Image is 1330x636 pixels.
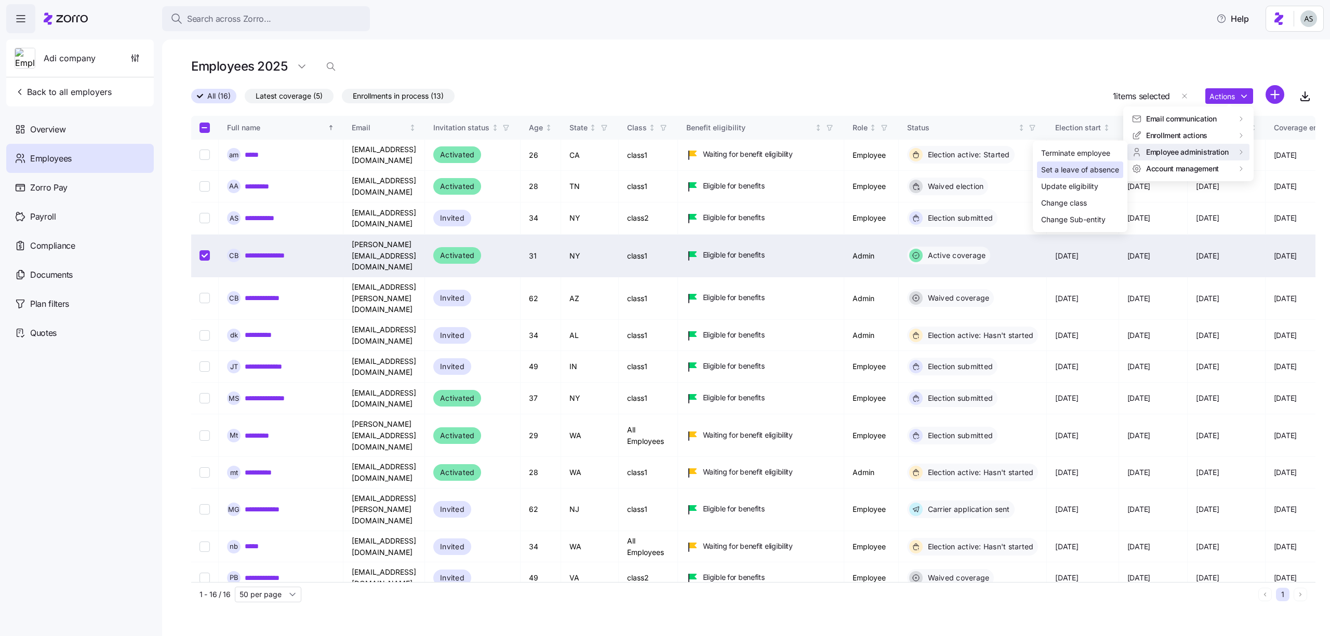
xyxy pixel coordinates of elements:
[1041,214,1106,225] div: Change Sub-entity
[703,250,765,260] span: Eligible for benefits
[440,249,474,262] span: Activated
[925,250,986,261] span: Active coverage
[521,235,561,277] td: 31
[229,252,239,259] span: C B
[1146,130,1207,141] span: Enrollment actions
[619,235,678,277] td: class1
[844,235,899,277] td: Admin
[1041,181,1098,192] div: Update eligibility
[1146,114,1217,124] span: Email communication
[199,250,210,261] input: Select record 4
[1041,164,1119,175] div: Set a leave of absence
[1146,164,1219,174] span: Account management
[1127,251,1150,261] span: [DATE]
[343,235,425,277] td: [PERSON_NAME][EMAIL_ADDRESS][DOMAIN_NAME]
[1274,251,1297,261] span: [DATE]
[1055,251,1078,261] span: [DATE]
[1196,251,1219,261] span: [DATE]
[1041,147,1110,159] div: Terminate employee
[1041,197,1087,209] div: Change class
[1146,147,1229,157] span: Employee administration
[561,235,619,277] td: NY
